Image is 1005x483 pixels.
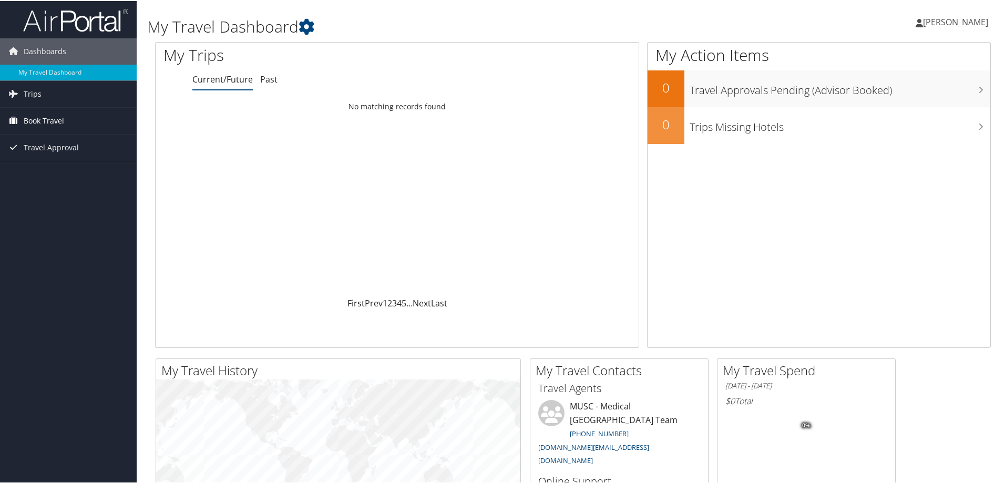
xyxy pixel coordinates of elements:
[648,106,990,143] a: 0Trips Missing Hotels
[24,107,64,133] span: Book Travel
[725,394,887,406] h6: Total
[570,428,629,437] a: [PHONE_NUMBER]
[24,80,42,106] span: Trips
[723,361,895,378] h2: My Travel Spend
[916,5,999,37] a: [PERSON_NAME]
[147,15,715,37] h1: My Travel Dashboard
[161,361,520,378] h2: My Travel History
[431,296,447,308] a: Last
[392,296,397,308] a: 3
[397,296,402,308] a: 4
[538,380,700,395] h3: Travel Agents
[538,441,649,465] a: [DOMAIN_NAME][EMAIL_ADDRESS][DOMAIN_NAME]
[192,73,253,84] a: Current/Future
[648,78,684,96] h2: 0
[725,394,735,406] span: $0
[24,37,66,64] span: Dashboards
[347,296,365,308] a: First
[536,361,708,378] h2: My Travel Contacts
[923,15,988,27] span: [PERSON_NAME]
[648,43,990,65] h1: My Action Items
[533,399,705,469] li: MUSC - Medical [GEOGRAPHIC_DATA] Team
[365,296,383,308] a: Prev
[802,422,811,428] tspan: 0%
[23,7,128,32] img: airportal-logo.png
[24,133,79,160] span: Travel Approval
[406,296,413,308] span: …
[690,77,990,97] h3: Travel Approvals Pending (Advisor Booked)
[413,296,431,308] a: Next
[725,380,887,390] h6: [DATE] - [DATE]
[648,69,990,106] a: 0Travel Approvals Pending (Advisor Booked)
[383,296,387,308] a: 1
[402,296,406,308] a: 5
[156,96,639,115] td: No matching records found
[648,115,684,132] h2: 0
[163,43,429,65] h1: My Trips
[260,73,278,84] a: Past
[690,114,990,133] h3: Trips Missing Hotels
[387,296,392,308] a: 2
